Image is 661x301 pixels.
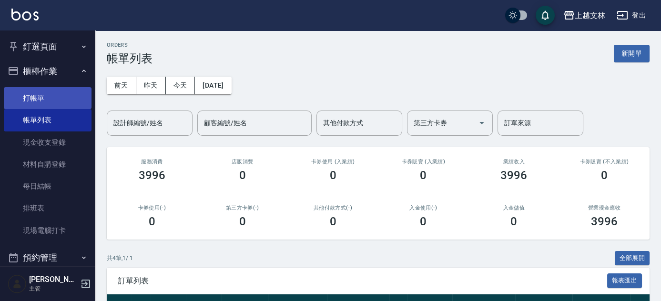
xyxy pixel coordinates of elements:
a: 帳單列表 [4,109,92,131]
h2: 其他付款方式(-) [299,205,367,211]
button: 登出 [613,7,650,24]
h2: 卡券使用(-) [118,205,186,211]
a: 排班表 [4,197,92,219]
button: 全部展開 [615,251,650,266]
button: 釘選頁面 [4,34,92,59]
h2: 入金使用(-) [389,205,457,211]
button: Open [474,115,489,130]
h3: 0 [239,169,246,182]
a: 打帳單 [4,87,92,109]
h3: 0 [330,215,336,228]
p: 主管 [29,284,78,293]
a: 每日結帳 [4,175,92,197]
h3: 3996 [139,169,165,182]
button: save [536,6,555,25]
h3: 0 [420,215,427,228]
img: Person [8,274,27,293]
button: 前天 [107,77,136,94]
h3: 0 [149,215,155,228]
h3: 0 [239,215,246,228]
a: 現金收支登錄 [4,131,92,153]
h2: 卡券販賣 (不入業績) [570,159,638,165]
h2: 店販消費 [209,159,276,165]
h3: 0 [330,169,336,182]
h2: 業績收入 [480,159,548,165]
span: 訂單列表 [118,276,607,286]
h3: 3996 [500,169,527,182]
h2: 卡券販賣 (入業績) [389,159,457,165]
a: 報表匯出 [607,276,642,285]
h2: 第三方卡券(-) [209,205,276,211]
button: 報表匯出 [607,273,642,288]
h2: 營業現金應收 [570,205,638,211]
h2: 入金儲值 [480,205,548,211]
h5: [PERSON_NAME] [29,275,78,284]
button: 昨天 [136,77,166,94]
img: Logo [11,9,39,20]
a: 材料自購登錄 [4,153,92,175]
button: 上越文林 [559,6,609,25]
a: 現場電腦打卡 [4,220,92,241]
p: 共 4 筆, 1 / 1 [107,254,133,262]
button: 預約管理 [4,245,92,270]
h3: 服務消費 [118,159,186,165]
div: 上越文林 [575,10,605,21]
h3: 0 [601,169,608,182]
h3: 0 [510,215,517,228]
h2: 卡券使用 (入業績) [299,159,367,165]
h2: ORDERS [107,42,153,48]
h3: 0 [420,169,427,182]
h3: 3996 [591,215,618,228]
h3: 帳單列表 [107,52,153,65]
a: 新開單 [614,49,650,58]
button: 櫃檯作業 [4,59,92,84]
button: 今天 [166,77,195,94]
button: 新開單 [614,45,650,62]
button: [DATE] [195,77,231,94]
